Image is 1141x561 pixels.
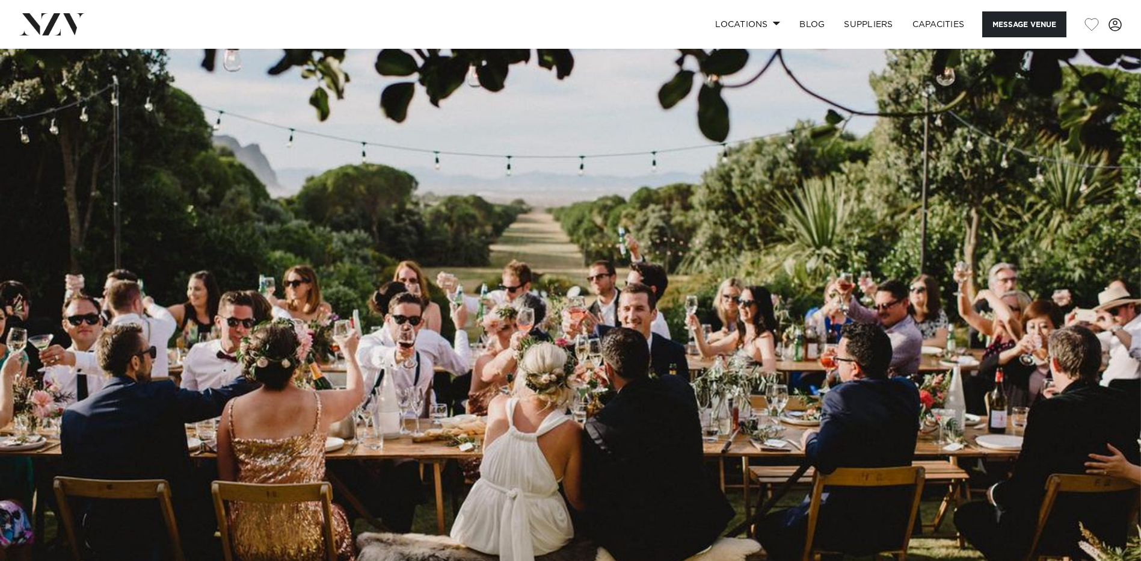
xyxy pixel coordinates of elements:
a: BLOG [790,11,834,37]
a: Capacities [903,11,974,37]
a: Locations [706,11,790,37]
img: nzv-logo.png [19,13,85,35]
a: SUPPLIERS [834,11,902,37]
button: Message Venue [982,11,1066,37]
